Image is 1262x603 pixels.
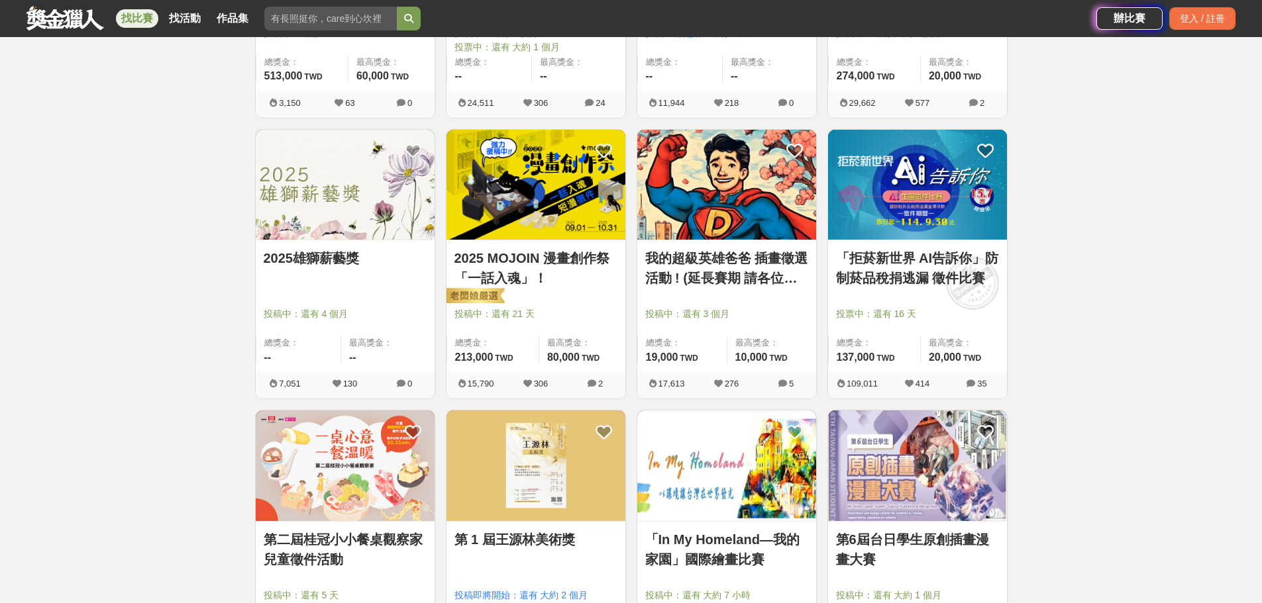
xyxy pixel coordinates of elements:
[343,379,358,389] span: 130
[447,410,625,522] a: Cover Image
[725,98,739,108] span: 218
[963,353,981,363] span: TWD
[279,379,301,389] span: 7,051
[540,56,617,69] span: 最高獎金：
[256,130,435,241] a: Cover Image
[447,130,625,241] a: Cover Image
[534,98,549,108] span: 306
[356,56,427,69] span: 最高獎金：
[304,72,322,81] span: TWD
[495,353,513,363] span: TWD
[731,56,808,69] span: 最高獎金：
[444,287,505,306] img: 老闆娘嚴選
[454,307,617,321] span: 投稿中：還有 21 天
[980,98,984,108] span: 2
[929,351,961,363] span: 20,000
[646,70,653,81] span: --
[637,410,816,521] img: Cover Image
[582,353,600,363] span: TWD
[658,98,685,108] span: 11,944
[356,70,389,81] span: 60,000
[264,7,397,30] input: 有長照挺你，care到心坎裡！青春出手，拍出照顧 影音徵件活動
[256,130,435,240] img: Cover Image
[454,530,617,549] a: 第 1 屆王源林美術獎
[929,56,999,69] span: 最高獎金：
[645,530,808,569] a: 「In My Homeland—我的家園」國際繪畫比賽
[836,530,999,569] a: 第6屆台日學生原創插畫漫畫大賽
[637,130,816,240] img: Cover Image
[837,70,875,81] span: 274,000
[645,248,808,288] a: 我的超級英雄爸爸 插畫徵選活動 ! (延長賽期 請各位踴躍參與)
[547,351,580,363] span: 80,000
[725,379,739,389] span: 276
[977,379,986,389] span: 35
[836,588,999,602] span: 投稿中：還有 大約 1 個月
[547,336,617,349] span: 最高獎金：
[455,351,494,363] span: 213,000
[454,40,617,54] span: 投票中：還有 大約 1 個月
[646,351,678,363] span: 19,000
[455,56,524,69] span: 總獎金：
[256,410,435,521] img: Cover Image
[789,379,794,389] span: 5
[596,98,605,108] span: 24
[264,248,427,268] a: 2025雄獅薪藝獎
[849,98,876,108] span: 29,662
[828,130,1007,240] img: Cover Image
[828,130,1007,241] a: Cover Image
[447,410,625,521] img: Cover Image
[735,336,808,349] span: 最高獎金：
[1096,7,1163,30] a: 辦比賽
[929,336,999,349] span: 最高獎金：
[468,379,494,389] span: 15,790
[407,98,412,108] span: 0
[828,410,1007,522] a: Cover Image
[540,70,547,81] span: --
[211,9,254,28] a: 作品集
[264,307,427,321] span: 投稿中：還有 4 個月
[264,530,427,569] a: 第二屆桂冠小小餐桌觀察家兒童徵件活動
[645,588,808,602] span: 投稿中：還有 大約 7 小時
[264,70,303,81] span: 513,000
[264,336,333,349] span: 總獎金：
[646,336,719,349] span: 總獎金：
[264,588,427,602] span: 投稿中：還有 5 天
[916,98,930,108] span: 577
[455,70,462,81] span: --
[680,353,698,363] span: TWD
[847,379,878,389] span: 109,011
[534,379,549,389] span: 306
[929,70,961,81] span: 20,000
[731,70,738,81] span: --
[349,336,427,349] span: 最高獎金：
[837,336,912,349] span: 總獎金：
[735,351,768,363] span: 10,000
[963,72,981,81] span: TWD
[264,56,340,69] span: 總獎金：
[164,9,206,28] a: 找活動
[256,410,435,522] a: Cover Image
[837,56,912,69] span: 總獎金：
[836,248,999,288] a: 「拒菸新世界 AI告訴你」防制菸品稅捐逃漏 徵件比賽
[637,130,816,241] a: Cover Image
[789,98,794,108] span: 0
[279,98,301,108] span: 3,150
[876,72,894,81] span: TWD
[837,351,875,363] span: 137,000
[637,410,816,522] a: Cover Image
[836,307,999,321] span: 投票中：還有 16 天
[447,130,625,240] img: Cover Image
[769,353,787,363] span: TWD
[916,379,930,389] span: 414
[658,379,685,389] span: 17,613
[598,379,603,389] span: 2
[646,56,715,69] span: 總獎金：
[407,379,412,389] span: 0
[1169,7,1236,30] div: 登入 / 註冊
[454,248,617,288] a: 2025 MOJOIN 漫畫創作祭「一話入魂」！
[645,307,808,321] span: 投稿中：還有 3 個月
[345,98,354,108] span: 63
[454,588,617,602] span: 投稿即將開始：還有 大約 2 個月
[391,72,409,81] span: TWD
